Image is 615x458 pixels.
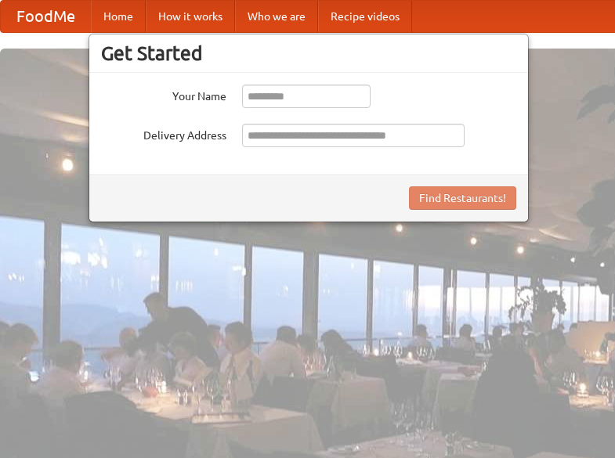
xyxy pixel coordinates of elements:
[318,1,412,32] a: Recipe videos
[91,1,146,32] a: Home
[101,85,226,104] label: Your Name
[146,1,235,32] a: How it works
[235,1,318,32] a: Who we are
[101,41,516,65] h3: Get Started
[1,1,91,32] a: FoodMe
[101,124,226,143] label: Delivery Address
[409,186,516,210] button: Find Restaurants!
